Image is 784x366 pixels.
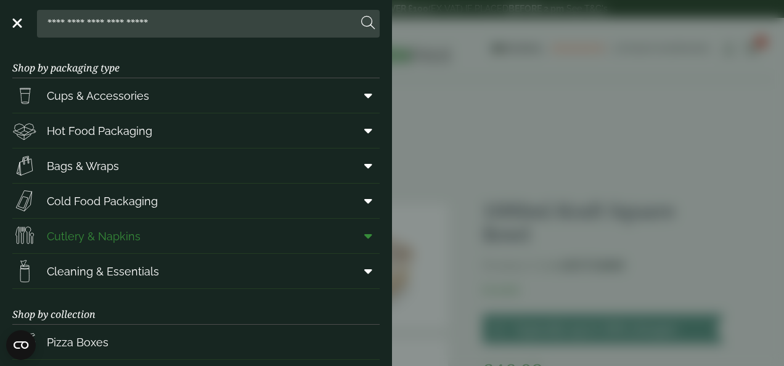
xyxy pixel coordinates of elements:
[12,43,380,78] h3: Shop by packaging type
[12,289,380,325] h3: Shop by collection
[12,153,37,178] img: Paper_carriers.svg
[12,325,380,359] a: Pizza Boxes
[47,158,119,174] span: Bags & Wraps
[47,263,159,280] span: Cleaning & Essentials
[47,123,152,139] span: Hot Food Packaging
[47,193,158,209] span: Cold Food Packaging
[12,219,380,253] a: Cutlery & Napkins
[12,118,37,143] img: Deli_box.svg
[47,228,141,245] span: Cutlery & Napkins
[12,224,37,248] img: Cutlery.svg
[12,259,37,283] img: open-wipe.svg
[12,254,380,288] a: Cleaning & Essentials
[12,113,380,148] a: Hot Food Packaging
[6,330,36,360] button: Open CMP widget
[12,148,380,183] a: Bags & Wraps
[12,189,37,213] img: Sandwich_box.svg
[12,78,380,113] a: Cups & Accessories
[47,334,108,351] span: Pizza Boxes
[47,87,149,104] span: Cups & Accessories
[12,83,37,108] img: PintNhalf_cup.svg
[12,184,380,218] a: Cold Food Packaging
